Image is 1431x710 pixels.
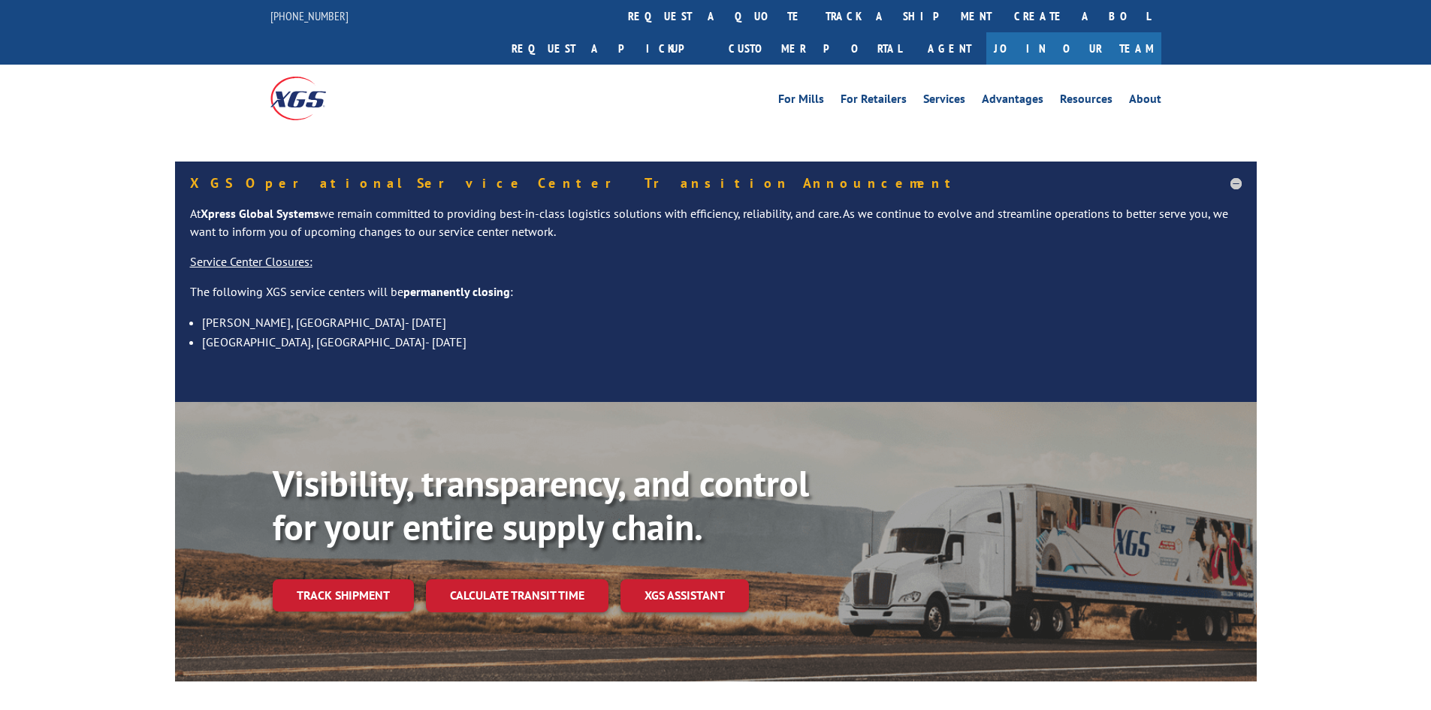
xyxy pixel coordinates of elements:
a: Track shipment [273,579,414,611]
a: About [1129,93,1161,110]
p: The following XGS service centers will be : [190,283,1242,313]
li: [GEOGRAPHIC_DATA], [GEOGRAPHIC_DATA]- [DATE] [202,332,1242,352]
b: Visibility, transparency, and control for your entire supply chain. [273,460,809,550]
u: Service Center Closures: [190,254,312,269]
a: Services [923,93,965,110]
a: For Retailers [841,93,907,110]
a: Request a pickup [500,32,717,65]
a: [PHONE_NUMBER] [270,8,349,23]
a: Agent [913,32,986,65]
strong: Xpress Global Systems [201,206,319,221]
a: Advantages [982,93,1043,110]
a: Join Our Team [986,32,1161,65]
a: For Mills [778,93,824,110]
p: At we remain committed to providing best-in-class logistics solutions with efficiency, reliabilit... [190,205,1242,253]
li: [PERSON_NAME], [GEOGRAPHIC_DATA]- [DATE] [202,313,1242,332]
strong: permanently closing [403,284,510,299]
a: Resources [1060,93,1112,110]
h5: XGS Operational Service Center Transition Announcement [190,177,1242,190]
a: XGS ASSISTANT [620,579,749,612]
a: Calculate transit time [426,579,608,612]
a: Customer Portal [717,32,913,65]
